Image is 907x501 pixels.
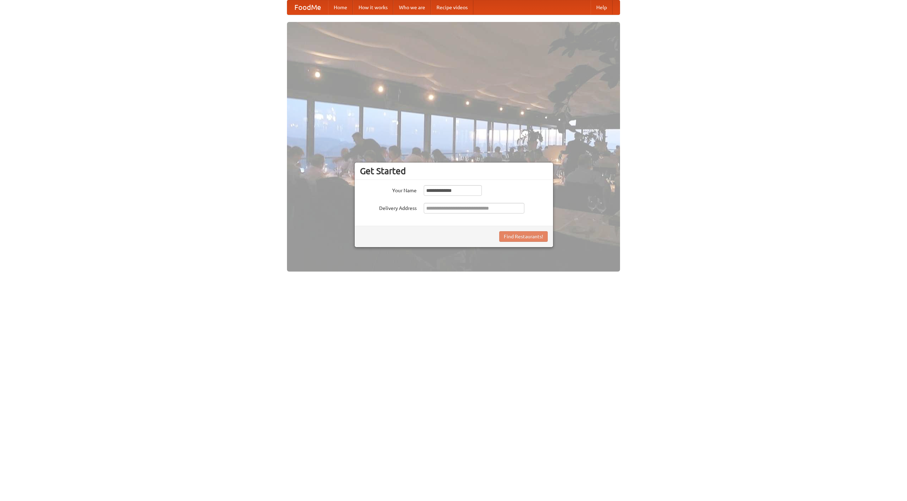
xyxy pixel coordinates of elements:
label: Your Name [360,185,417,194]
a: FoodMe [287,0,328,15]
a: Who we are [393,0,431,15]
a: Recipe videos [431,0,473,15]
button: Find Restaurants! [499,231,548,242]
a: Help [591,0,613,15]
h3: Get Started [360,166,548,176]
a: How it works [353,0,393,15]
a: Home [328,0,353,15]
label: Delivery Address [360,203,417,212]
